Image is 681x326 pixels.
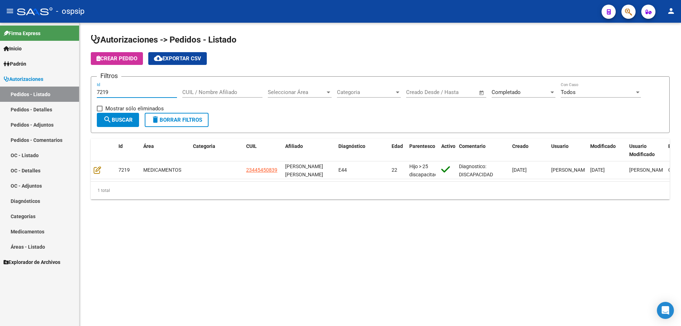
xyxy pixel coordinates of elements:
datatable-header-cell: Categoria [190,139,243,162]
span: Afiliado [285,143,303,149]
span: Firma Express [4,29,40,37]
datatable-header-cell: Activo [438,139,456,162]
span: - ospsip [56,4,84,19]
span: [DATE] [512,167,527,173]
span: Buscar [103,117,133,123]
span: Crear Pedido [96,55,137,62]
datatable-header-cell: Edad [389,139,406,162]
span: Modificado [590,143,616,149]
span: [PERSON_NAME] [PERSON_NAME] [285,164,323,177]
span: Creado [512,143,528,149]
datatable-header-cell: Modificado [587,139,626,162]
span: Parentesco [409,143,435,149]
span: Comentario [459,143,486,149]
span: Diagnóstico [338,143,365,149]
span: E44 [338,167,347,173]
span: Id [118,143,123,149]
span: Mostrar sólo eliminados [105,104,164,113]
span: [PERSON_NAME] [551,167,589,173]
datatable-header-cell: Parentesco [406,139,438,162]
span: Usuario [551,143,569,149]
span: Categoria [193,143,215,149]
span: 7219 [118,167,130,173]
input: Fecha inicio [406,89,435,95]
mat-icon: delete [151,115,160,124]
span: Hijo > 25 discapacitado [409,164,441,177]
button: Buscar [97,113,139,127]
mat-icon: menu [6,7,14,15]
span: 23445450839 [246,167,277,173]
span: [PERSON_NAME] [629,167,667,173]
span: Categoria [337,89,394,95]
span: [DATE] [590,167,605,173]
mat-icon: search [103,115,112,124]
mat-icon: cloud_download [154,54,162,62]
mat-icon: person [667,7,675,15]
span: Padrón [4,60,26,68]
span: CUIL [246,143,257,149]
span: Borrar Filtros [151,117,202,123]
span: Activo [441,143,455,149]
datatable-header-cell: Área [140,139,190,162]
div: Open Intercom Messenger [657,302,674,319]
span: Inicio [4,45,22,53]
button: Exportar CSV [148,52,207,65]
button: Open calendar [478,89,486,97]
span: Área [143,143,154,149]
span: Todos [561,89,576,95]
span: Autorizaciones [4,75,43,83]
span: Autorizaciones -> Pedidos - Listado [91,35,237,45]
button: Borrar Filtros [145,113,209,127]
datatable-header-cell: CUIL [243,139,282,162]
span: Explorador de Archivos [4,258,60,266]
datatable-header-cell: Afiliado [282,139,336,162]
h3: Filtros [97,71,121,81]
input: Fecha fin [441,89,476,95]
span: Seleccionar Área [268,89,325,95]
datatable-header-cell: Comentario [456,139,509,162]
datatable-header-cell: Id [116,139,140,162]
span: Completado [492,89,521,95]
div: 1 total [91,182,670,199]
span: Usuario Modificado [629,143,655,157]
datatable-header-cell: Usuario Modificado [626,139,665,162]
datatable-header-cell: Diagnóstico [336,139,389,162]
button: Crear Pedido [91,52,143,65]
datatable-header-cell: Usuario [548,139,587,162]
datatable-header-cell: Creado [509,139,548,162]
span: 22 [392,167,397,173]
span: Edad [392,143,403,149]
span: Exportar CSV [154,55,201,62]
span: Diagnostico: DISCAPACIDAD Medico Tratante: [PERSON_NAME] Teléfono: [PHONE_NUMBER] Domicilio: [STR... [459,164,503,290]
span: MEDICAMENTOS [143,167,181,173]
